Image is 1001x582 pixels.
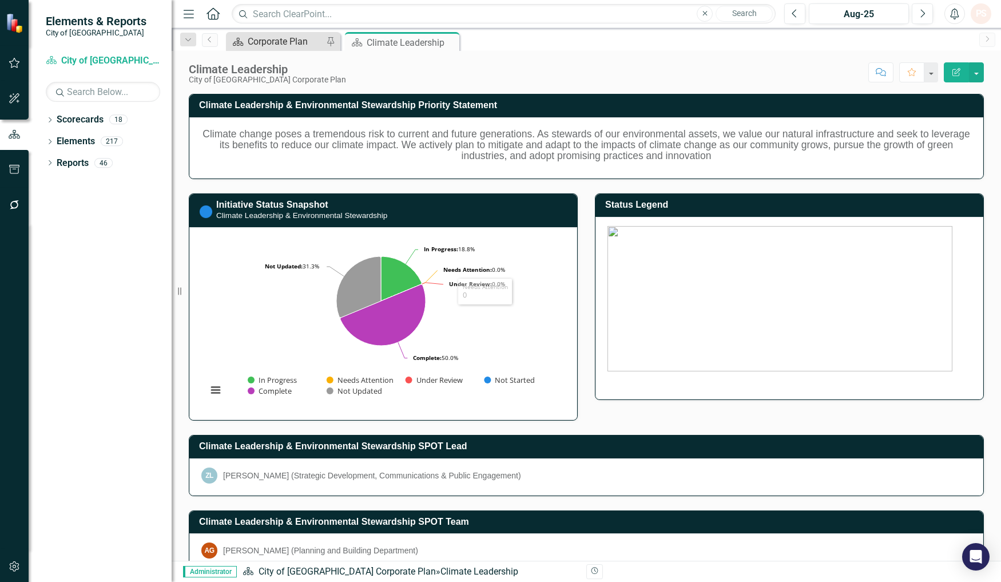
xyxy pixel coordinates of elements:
div: [PERSON_NAME] (Planning and Building Department) [223,545,418,556]
input: Search ClearPoint... [232,4,776,24]
button: Show Not Updated [327,386,382,396]
button: Show Not Started [484,375,534,385]
div: 46 [94,158,113,168]
h3: Climate Leadership & Environmental Stewardship Priority Statement [199,100,978,110]
button: Search [716,6,773,22]
div: City of [GEOGRAPHIC_DATA] Corporate Plan [189,76,346,84]
a: Corporate Plan [229,34,323,49]
text: Not Started [495,375,535,385]
h5: Climate change poses a tremendous risk to current and future generations. As stewards of our envi... [201,129,971,162]
tspan: Not Updated: [265,262,303,270]
text: 31.3% [265,262,319,270]
h3: Status Legend [605,200,978,210]
tspan: Under Review: [449,280,492,288]
a: Elements [57,135,95,148]
div: Climate Leadership [189,63,346,76]
div: Climate Leadership [440,566,518,577]
path: Not Updated, 5. [336,256,381,318]
div: » [243,565,578,579]
a: Scorecards [57,113,104,126]
div: [PERSON_NAME] (Strategic Development, Communications & Public Engagement) [223,470,521,481]
button: Show Complete [248,386,292,396]
path: Complete, 8. [340,284,426,346]
h3: Climate Leadership & Environmental Stewardship SPOT Team [199,517,978,527]
span: Elements & Reports [46,14,146,28]
button: Show Needs Attention [327,375,393,385]
img: Not Started [199,205,213,219]
input: Search Below... [46,82,160,102]
div: Climate Leadership [367,35,456,50]
h3: Climate Leadership & Environmental Stewardship SPOT Lead [199,441,978,452]
button: View chart menu, Chart [208,382,224,398]
div: AG [201,543,217,559]
text: Needs Attention [337,375,394,385]
text: 50.0% [413,354,458,362]
button: PS [971,3,991,24]
text: Complete [259,386,292,396]
text: Not Updated [337,386,382,396]
button: Show In Progress [248,375,297,385]
text: 18.8% [424,245,475,253]
div: Corporate Plan [248,34,323,49]
div: 217 [101,137,123,147]
a: City of [GEOGRAPHIC_DATA] Corporate Plan [46,54,160,68]
span: Search [732,9,757,18]
a: Initiative Status Snapshot [216,200,328,209]
div: Aug-25 [813,7,905,21]
a: City of [GEOGRAPHIC_DATA] Corporate Plan [259,566,436,577]
small: Climate Leadership & Environmental Stewardship [216,211,387,220]
span: Administrator [183,566,237,577]
div: ZL [201,468,217,484]
text: 0.0% [443,266,505,274]
div: Chart. Highcharts interactive chart. [201,236,565,408]
tspan: Needs Attention: [443,266,492,274]
path: Not Started, 0. [381,284,422,301]
button: Aug-25 [809,3,909,24]
text: In Progress [259,375,297,385]
path: In Progress, 3. [381,256,422,301]
tspan: In Progress: [424,245,458,253]
a: Reports [57,157,89,170]
text: Under Review [416,375,463,385]
small: City of [GEOGRAPHIC_DATA] [46,28,146,37]
img: ClearPoint Strategy [6,13,26,33]
div: 18 [109,115,128,125]
tspan: Complete: [413,354,442,362]
button: Show Under Review [406,375,464,385]
svg: Interactive chart [201,236,561,408]
text: 0.0% [449,280,505,288]
div: Open Intercom Messenger [962,543,990,571]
